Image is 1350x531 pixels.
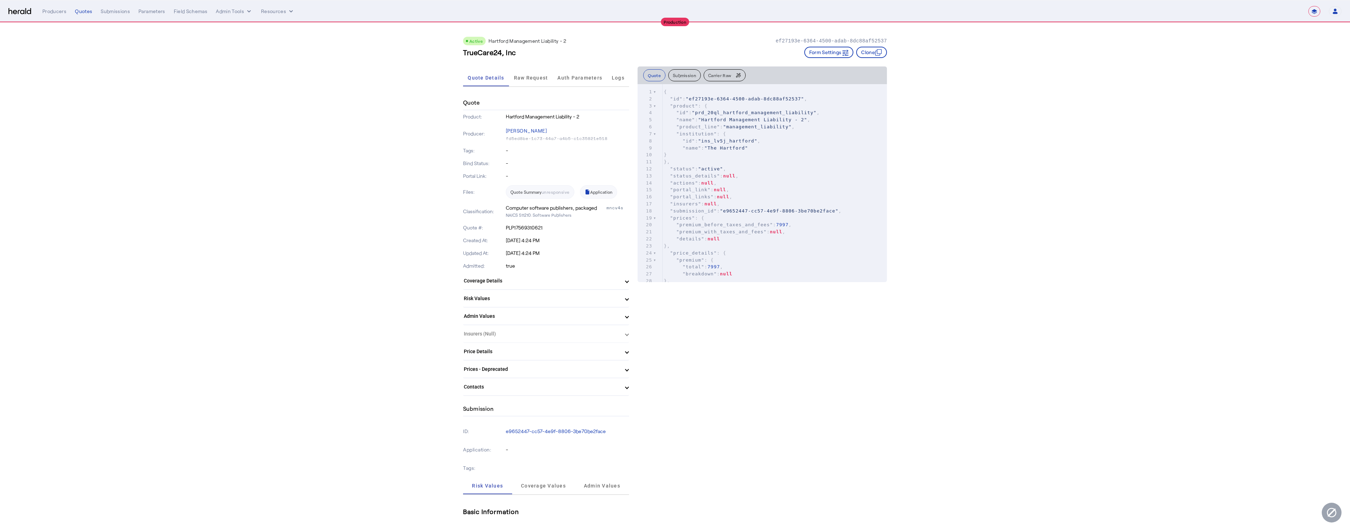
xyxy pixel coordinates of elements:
[664,271,732,276] span: :
[463,160,504,167] p: Bind Status:
[463,113,504,120] p: Product:
[463,343,629,360] mat-expansion-panel-header: Price Details
[638,215,653,222] div: 19
[638,109,653,116] div: 4
[664,278,670,284] span: },
[463,173,504,180] p: Portal Link:
[717,194,729,199] span: null
[506,237,629,244] p: [DATE] 4:24 PM
[720,271,732,276] span: null
[664,173,739,179] span: : ,
[664,145,748,151] span: :
[682,138,695,144] span: "id"
[580,185,617,199] a: Application
[664,110,819,115] span: : ,
[638,84,887,282] herald-code-block: quote
[664,194,732,199] span: : ,
[506,446,629,453] p: -
[704,201,717,206] span: null
[676,222,773,227] span: "premium_before_taxes_and_fees"
[464,348,620,355] mat-panel-title: Price Details
[638,130,653,138] div: 7
[463,445,504,455] p: Application:
[464,383,620,391] mat-panel-title: Contacts
[720,208,838,214] span: "e9652447-cc57-4e9f-8806-3be70be2face"
[506,204,597,211] div: Computer software publishers, packaged
[606,204,629,211] div: mncv4s
[664,103,707,109] span: : {
[506,126,629,136] p: [PERSON_NAME]
[676,131,717,136] span: "institution"
[638,145,653,152] div: 9
[464,277,620,285] mat-panel-title: Coverage Details
[701,180,714,186] span: null
[664,222,792,227] span: : ,
[463,463,504,473] p: Tags:
[776,37,887,45] p: ef27193e-6364-4500-adab-8dc88af52537
[463,272,629,289] mat-expansion-panel-header: Coverage Details
[676,229,767,234] span: "premium_with_taxes_and_fees"
[664,243,670,249] span: },
[682,271,717,276] span: "breakdown"
[638,103,653,110] div: 3
[664,236,720,241] span: :
[506,428,629,435] p: e9652447-cc57-4e9f-8806-3be70be2face
[638,263,653,270] div: 26
[676,257,704,263] span: "premium"
[643,69,665,81] button: Quote
[804,47,854,58] button: Form Settings
[463,47,516,57] h3: TrueCare24, Inc
[670,173,720,179] span: "status_details"
[676,124,720,129] span: "product_line"
[514,75,548,80] span: Raw Request
[557,75,602,80] span: Auth Parameters
[506,211,629,218] p: NAICS 511210: Software Publishers
[463,224,504,231] p: Quote #:
[463,250,504,257] p: Updated At:
[638,193,653,200] div: 16
[704,69,746,81] button: Carrier Raw
[707,236,720,241] span: null
[584,483,620,488] span: Admin Values
[261,8,295,15] button: Resources dropdown menu
[638,278,653,285] div: 28
[463,361,629,378] mat-expansion-panel-header: Prices - Deprecated
[670,166,695,171] span: "status"
[463,208,504,215] p: Classification:
[506,262,629,269] p: true
[664,215,704,221] span: : {
[638,180,653,187] div: 14
[8,8,31,15] img: Herald Logo
[664,166,726,171] span: : ,
[664,138,760,144] span: : ,
[664,152,667,157] span: }
[698,138,758,144] span: "ins_lv5j_hartford"
[489,37,567,45] p: Hartford Management Liability - 2
[638,158,653,165] div: 11
[664,96,807,101] span: : ,
[664,187,729,192] span: : ,
[664,131,726,136] span: : {
[707,264,720,269] span: 7997
[138,8,165,15] div: Parameters
[463,130,504,137] p: Producer:
[664,208,841,214] span: : ,
[463,98,480,107] h4: Quote
[506,147,629,154] p: -
[670,208,717,214] span: "submission_id"
[664,124,795,129] span: : ,
[714,187,726,192] span: null
[638,116,653,123] div: 5
[469,39,483,43] span: Active
[682,145,701,151] span: "name"
[463,147,504,154] p: Tags:
[664,229,785,234] span: : ,
[638,257,653,264] div: 25
[664,180,717,186] span: : ,
[664,257,714,263] span: : {
[676,110,689,115] span: "id"
[506,250,629,257] p: [DATE] 4:24 PM
[464,313,620,320] mat-panel-title: Admin Values
[670,215,695,221] span: "prices"
[676,117,695,122] span: "name"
